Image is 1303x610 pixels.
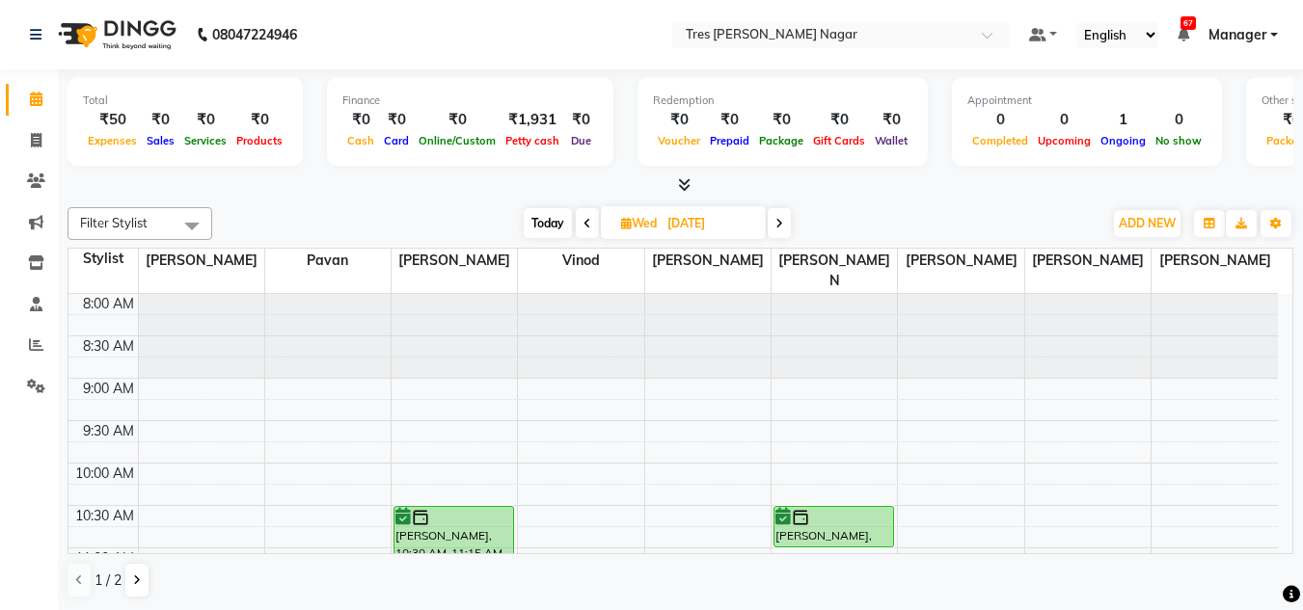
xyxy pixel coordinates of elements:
[342,93,598,109] div: Finance
[518,249,643,273] span: Vinod
[1181,16,1196,30] span: 67
[564,109,598,131] div: ₹0
[1119,216,1176,230] span: ADD NEW
[1096,109,1151,131] div: 1
[83,134,142,147] span: Expenses
[394,507,513,568] div: [PERSON_NAME], 10:30 AM-11:15 AM, Styling - Blow‑dry with Hair Wash
[139,249,264,273] span: [PERSON_NAME]
[68,249,138,269] div: Stylist
[379,134,414,147] span: Card
[524,208,572,238] span: Today
[1208,25,1266,45] span: Manager
[898,249,1023,273] span: [PERSON_NAME]
[142,134,179,147] span: Sales
[808,109,870,131] div: ₹0
[414,134,501,147] span: Online/Custom
[342,134,379,147] span: Cash
[142,109,179,131] div: ₹0
[645,249,771,273] span: [PERSON_NAME]
[71,548,138,569] div: 11:00 AM
[566,134,596,147] span: Due
[754,134,808,147] span: Package
[231,134,287,147] span: Products
[392,249,517,273] span: [PERSON_NAME]
[1152,249,1278,273] span: [PERSON_NAME]
[414,109,501,131] div: ₹0
[705,109,754,131] div: ₹0
[501,109,564,131] div: ₹1,931
[1151,134,1207,147] span: No show
[653,93,912,109] div: Redemption
[1033,134,1096,147] span: Upcoming
[501,134,564,147] span: Petty cash
[967,109,1033,131] div: 0
[79,379,138,399] div: 9:00 AM
[653,134,705,147] span: Voucher
[705,134,754,147] span: Prepaid
[79,336,138,357] div: 8:30 AM
[379,109,414,131] div: ₹0
[179,109,231,131] div: ₹0
[231,109,287,131] div: ₹0
[80,215,148,230] span: Filter Stylist
[772,249,897,293] span: [PERSON_NAME] N
[1114,210,1181,237] button: ADD NEW
[1178,26,1189,43] a: 67
[662,209,758,238] input: 2025-09-03
[1151,109,1207,131] div: 0
[79,421,138,441] div: 9:30 AM
[1025,249,1151,273] span: [PERSON_NAME]
[967,134,1033,147] span: Completed
[870,134,912,147] span: Wallet
[179,134,231,147] span: Services
[616,216,662,230] span: Wed
[79,294,138,314] div: 8:00 AM
[808,134,870,147] span: Gift Cards
[967,93,1207,109] div: Appointment
[71,506,138,526] div: 10:30 AM
[95,570,122,591] span: 1 / 2
[1096,134,1151,147] span: Ongoing
[870,109,912,131] div: ₹0
[49,8,181,62] img: logo
[1033,109,1096,131] div: 0
[71,464,138,484] div: 10:00 AM
[265,249,391,273] span: Pavan
[212,8,297,62] b: 08047224946
[653,109,705,131] div: ₹0
[774,507,893,546] div: [PERSON_NAME], 10:30 AM-11:00 AM, Nail - Polish Change
[754,109,808,131] div: ₹0
[83,93,287,109] div: Total
[342,109,379,131] div: ₹0
[83,109,142,131] div: ₹50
